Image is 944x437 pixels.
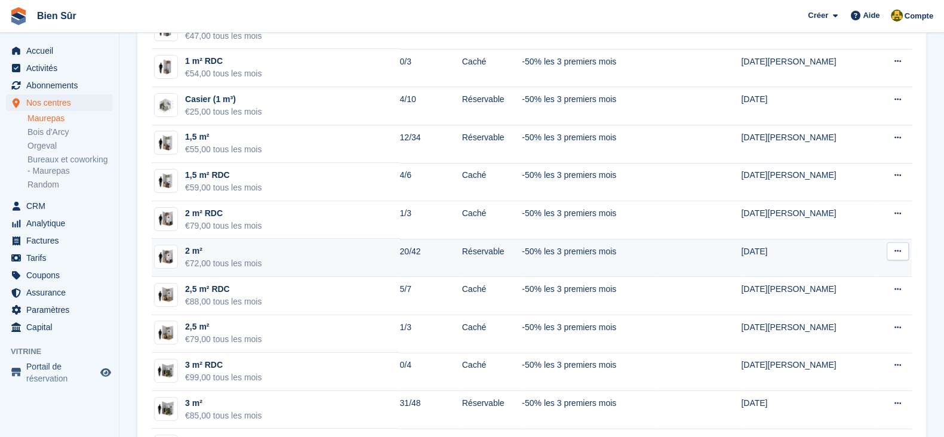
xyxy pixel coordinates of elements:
td: 0/3 [400,49,462,87]
td: [DATE] [741,391,876,429]
td: 1/3 [400,201,462,239]
div: Casier (1 m³) [185,93,262,106]
td: -50% les 3 premiers mois [522,277,656,315]
span: Aide [863,10,880,21]
a: menu [6,250,113,266]
td: Caché [462,163,522,201]
td: 4/6 [400,163,462,201]
td: -50% les 3 premiers mois [522,391,656,429]
img: box-1m2.jpg [155,59,177,76]
a: Bois d'Arcy [27,127,113,138]
img: box-3m2.jpg [155,362,177,380]
td: -50% les 3 premiers mois [522,353,656,391]
a: menu [6,267,113,284]
td: Caché [462,277,522,315]
div: €72,00 tous les mois [185,257,262,270]
td: -50% les 3 premiers mois [522,49,656,87]
td: Caché [462,315,522,353]
td: Réservable [462,87,522,125]
a: menu [6,42,113,59]
div: 2,5 m² [185,321,262,333]
td: -50% les 3 premiers mois [522,87,656,125]
div: €85,00 tous les mois [185,410,262,422]
td: -50% les 3 premiers mois [522,239,656,277]
td: [DATE][PERSON_NAME] [741,353,876,391]
td: 4/10 [400,87,462,125]
td: -50% les 3 premiers mois [522,125,656,164]
span: Factures [26,232,98,249]
td: Réservable [462,125,522,164]
td: -50% les 3 premiers mois [522,163,656,201]
img: Fatima Kelaaoui [891,10,903,21]
span: Capital [26,319,98,336]
td: [DATE][PERSON_NAME] [741,49,876,87]
div: 3 m² [185,397,262,410]
div: 1,5 m² [185,131,262,143]
a: menu [6,198,113,214]
span: Assurance [26,284,98,301]
div: 2 m² RDC [185,207,262,220]
span: Activités [26,60,98,76]
td: -50% les 3 premiers mois [522,201,656,239]
a: menu [6,77,113,94]
img: box-2m2.jpg [155,248,177,266]
a: menu [6,319,113,336]
span: Paramètres [26,301,98,318]
img: box-1,5m2.jpg [155,134,177,152]
div: €25,00 tous les mois [185,106,262,118]
div: €54,00 tous les mois [185,67,262,80]
a: menu [6,361,113,384]
span: Coupons [26,267,98,284]
a: menu [6,232,113,249]
a: Random [27,179,113,190]
img: stora-icon-8386f47178a22dfd0bd8f6a31ec36ba5ce8667c1dd55bd0f319d3a0aa187defe.svg [10,7,27,25]
td: [DATE][PERSON_NAME] [741,277,876,315]
div: 1 m² RDC [185,55,262,67]
span: Accueil [26,42,98,59]
div: €88,00 tous les mois [185,296,262,308]
img: locker%201m3.jpg [155,94,177,116]
span: Compte [905,10,933,22]
td: -50% les 3 premiers mois [522,315,656,353]
td: 12/34 [400,125,462,164]
a: menu [6,301,113,318]
span: Abonnements [26,77,98,94]
td: [DATE] [741,87,876,125]
div: €55,00 tous les mois [185,143,262,156]
div: 2 m² [185,245,262,257]
td: 5/7 [400,277,462,315]
a: Maurepas [27,113,113,124]
div: 3 m² RDC [185,359,262,371]
td: [DATE] [741,239,876,277]
div: €79,00 tous les mois [185,220,262,232]
td: [DATE][PERSON_NAME] [741,201,876,239]
a: Bureaux et coworking - Maurepas [27,154,113,177]
img: box-3m2.jpg [155,400,177,417]
a: Boutique d'aperçu [99,365,113,380]
div: €99,00 tous les mois [185,371,262,384]
a: menu [6,60,113,76]
td: 31/48 [400,391,462,429]
td: [DATE][PERSON_NAME] [741,125,876,164]
img: box-1,5m2.jpg [155,173,177,190]
img: box-2,5m2.jpg [155,286,177,303]
a: Bien Sûr [32,6,81,26]
td: Caché [462,49,522,87]
a: menu [6,94,113,111]
td: Caché [462,353,522,391]
td: 1/3 [400,315,462,353]
div: €59,00 tous les mois [185,181,262,194]
td: Réservable [462,239,522,277]
img: box-2,5m2.jpg [155,324,177,341]
td: 0/4 [400,353,462,391]
span: Créer [808,10,828,21]
span: Portail de réservation [26,361,98,384]
span: Nos centres [26,94,98,111]
a: Orgeval [27,140,113,152]
span: Tarifs [26,250,98,266]
img: box-2m2.jpg [155,210,177,227]
td: 20/42 [400,239,462,277]
td: [DATE][PERSON_NAME] [741,315,876,353]
div: €79,00 tous les mois [185,333,262,346]
span: Analytique [26,215,98,232]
